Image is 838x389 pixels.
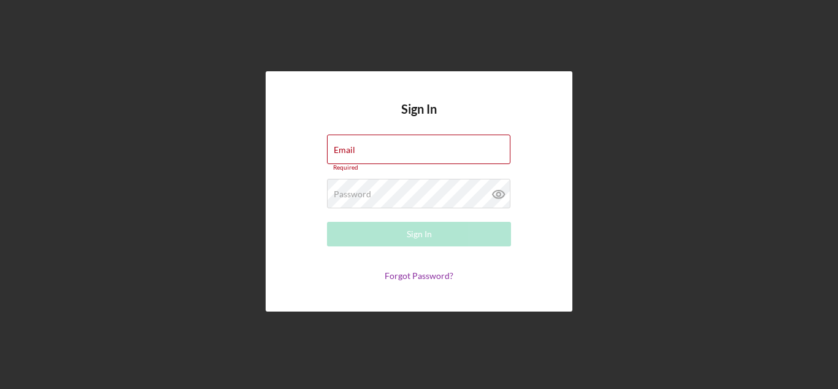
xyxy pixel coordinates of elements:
[385,270,453,281] a: Forgot Password?
[327,164,511,171] div: Required
[334,145,355,155] label: Email
[407,222,432,246] div: Sign In
[401,102,437,135] h4: Sign In
[334,189,371,199] label: Password
[327,222,511,246] button: Sign In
